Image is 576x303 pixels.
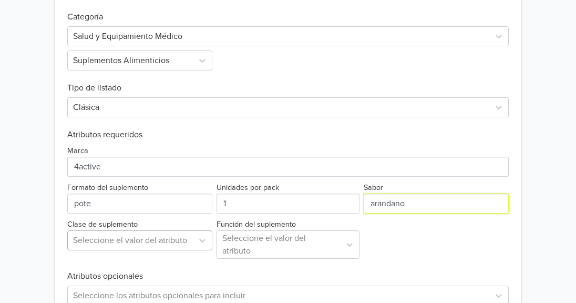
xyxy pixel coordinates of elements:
label: Sabor [364,182,383,194]
label: Función del suplemento [217,219,296,230]
h6: Atributos opcionales [67,271,509,281]
h6: Tipo de listado [67,70,509,93]
label: Clase de suplemento [67,219,138,230]
label: Unidades por pack [217,182,279,194]
label: Marca [67,145,88,157]
div: Seleccione el valor del atributo [222,232,335,257]
h6: Atributos requeridos [67,130,509,140]
label: Formato del suplemento [67,182,148,194]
